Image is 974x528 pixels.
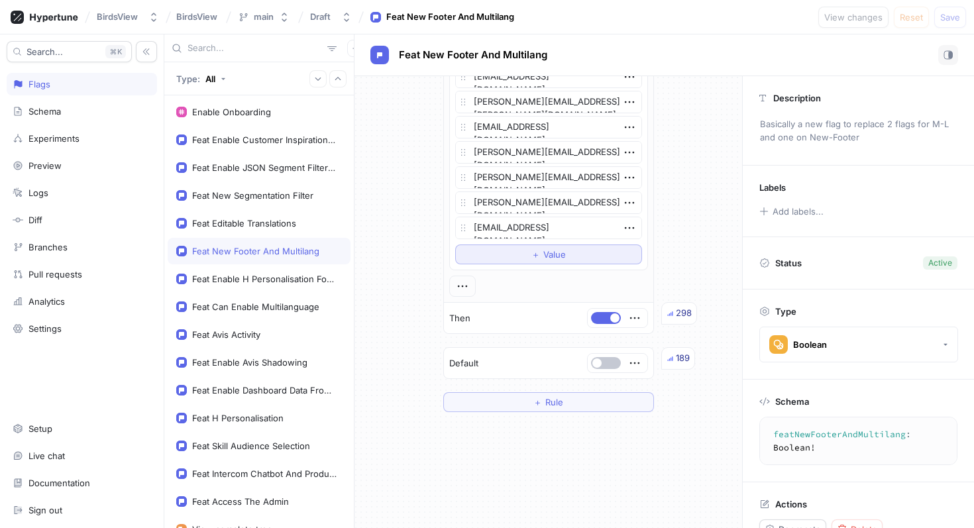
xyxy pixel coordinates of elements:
[28,160,62,171] div: Preview
[824,13,883,21] span: View changes
[305,6,357,28] button: Draft
[192,413,284,423] div: Feat H Personalisation
[455,141,642,164] textarea: [PERSON_NAME][EMAIL_ADDRESS][DOMAIN_NAME]
[399,50,547,60] span: Feat New Footer And Multilang
[543,250,566,258] span: Value
[192,468,337,479] div: Feat Intercom Chatbot And Product Tour
[310,11,331,23] div: Draft
[28,133,80,144] div: Experiments
[545,398,563,406] span: Rule
[765,423,963,459] textarea: featNewFooterAndMultilang: Boolean!
[192,162,337,173] div: Feat Enable JSON Segment Filtering
[192,301,319,312] div: Feat Can Enable Multilanguage
[192,190,313,201] div: Feat New Segmentation Filter
[386,11,514,24] div: Feat New Footer And Multilang
[192,385,337,396] div: Feat Enable Dashboard Data From Timescale
[775,306,796,317] p: Type
[759,327,958,362] button: Boolean
[894,7,929,28] button: Reset
[940,13,960,21] span: Save
[309,70,327,87] button: Expand all
[192,329,260,340] div: Feat Avis Activity
[176,12,217,21] span: BirdsView
[28,296,65,307] div: Analytics
[455,66,642,88] textarea: [EMAIL_ADDRESS][DOMAIN_NAME]
[105,45,126,58] div: K
[28,478,90,488] div: Documentation
[449,312,470,325] p: Then
[531,250,540,258] span: ＋
[192,496,289,507] div: Feat Access The Admin
[676,352,690,365] div: 189
[28,242,68,252] div: Branches
[192,441,310,451] div: Feat Skill Audience Selection
[759,182,786,193] p: Labels
[28,187,48,198] div: Logs
[192,246,319,256] div: Feat New Footer And Multilang
[754,113,963,148] p: Basically a new flag to replace 2 flags for M-L and one on New-Footer
[176,74,200,84] p: Type:
[928,257,952,269] div: Active
[192,134,337,145] div: Feat Enable Customer Inspiration Skill
[455,116,642,138] textarea: [EMAIL_ADDRESS][DOMAIN_NAME]
[28,450,65,461] div: Live chat
[676,307,692,320] div: 298
[192,218,296,229] div: Feat Editable Translations
[455,91,642,113] textarea: [PERSON_NAME][EMAIL_ADDRESS][PERSON_NAME][DOMAIN_NAME]
[7,472,157,494] a: Documentation
[455,217,642,239] textarea: [EMAIL_ADDRESS][DOMAIN_NAME]
[28,215,42,225] div: Diff
[455,191,642,214] textarea: [PERSON_NAME][EMAIL_ADDRESS][DOMAIN_NAME]
[254,11,274,23] div: main
[192,357,307,368] div: Feat Enable Avis Shadowing
[329,70,347,87] button: Collapse all
[775,499,807,509] p: Actions
[91,6,164,28] button: BirdsView
[775,254,802,272] p: Status
[97,11,138,23] div: BirdsView
[818,7,889,28] button: View changes
[900,13,923,21] span: Reset
[449,357,478,370] p: Default
[775,396,809,407] p: Schema
[533,398,542,406] span: ＋
[28,323,62,334] div: Settings
[755,203,828,220] button: Add labels...
[172,67,231,90] button: Type: All
[934,7,966,28] button: Save
[27,48,63,56] span: Search...
[192,274,337,284] div: Feat Enable H Personalisation For Missing Skills
[28,79,50,89] div: Flags
[28,106,61,117] div: Schema
[233,6,295,28] button: main
[28,423,52,434] div: Setup
[773,93,821,103] p: Description
[188,42,322,55] input: Search...
[28,269,82,280] div: Pull requests
[443,392,654,412] button: ＋Rule
[455,166,642,189] textarea: [PERSON_NAME][EMAIL_ADDRESS][DOMAIN_NAME]
[205,74,215,84] div: All
[192,107,271,117] div: Enable Onboarding
[455,244,642,264] button: ＋Value
[28,505,62,515] div: Sign out
[7,41,132,62] button: Search...K
[793,339,827,350] div: Boolean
